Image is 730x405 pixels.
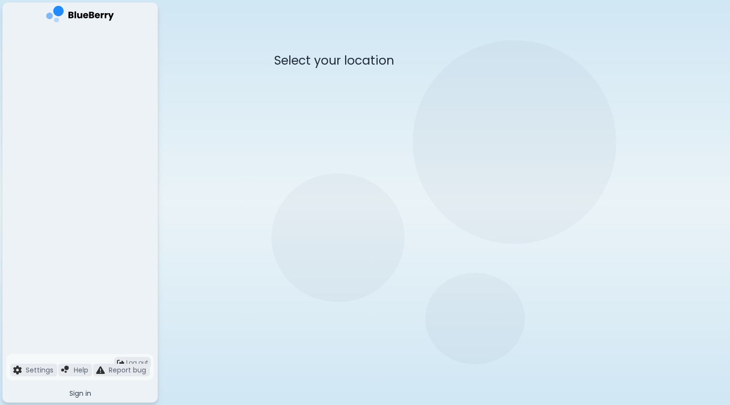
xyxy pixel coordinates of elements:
span: Sign in [69,389,91,398]
img: file icon [61,366,70,374]
img: file icon [96,366,105,374]
p: Report bug [109,366,146,374]
img: company logo [46,6,114,26]
span: Log out [126,359,148,367]
p: Settings [26,366,53,374]
p: Help [74,366,88,374]
img: file icon [13,366,22,374]
img: logout [117,359,124,367]
button: Sign in [6,384,154,403]
p: Select your location [274,52,614,68]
